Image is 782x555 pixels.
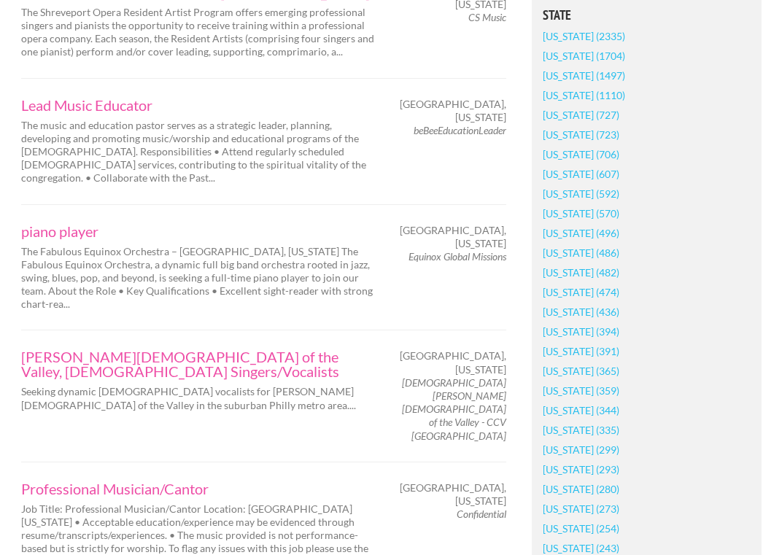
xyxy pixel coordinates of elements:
[468,11,506,23] em: CS Music
[543,440,619,459] a: [US_STATE] (299)
[543,263,619,282] a: [US_STATE] (482)
[400,224,506,250] span: [GEOGRAPHIC_DATA], [US_STATE]
[543,459,619,479] a: [US_STATE] (293)
[543,164,619,184] a: [US_STATE] (607)
[21,98,379,112] a: Lead Music Educator
[21,119,379,185] p: The music and education pastor serves as a strategic leader, planning, developing and promoting m...
[21,385,379,411] p: Seeking dynamic [DEMOGRAPHIC_DATA] vocalists for [PERSON_NAME][DEMOGRAPHIC_DATA] of the Valley in...
[21,245,379,311] p: The Fabulous Equinox Orchestra – [GEOGRAPHIC_DATA], [US_STATE] The Fabulous Equinox Orchestra, a ...
[543,105,619,125] a: [US_STATE] (727)
[543,322,619,341] a: [US_STATE] (394)
[543,302,619,322] a: [US_STATE] (436)
[414,124,506,136] em: beBeeEducationLeader
[543,400,619,420] a: [US_STATE] (344)
[543,519,619,538] a: [US_STATE] (254)
[21,224,379,238] a: piano player
[21,349,379,379] a: [PERSON_NAME][DEMOGRAPHIC_DATA] of the Valley, [DEMOGRAPHIC_DATA] Singers/Vocalists
[21,481,379,496] a: Professional Musician/Cantor
[402,376,506,442] em: [DEMOGRAPHIC_DATA][PERSON_NAME] [DEMOGRAPHIC_DATA] of the Valley - CCV [GEOGRAPHIC_DATA]
[543,9,751,22] h5: State
[543,420,619,440] a: [US_STATE] (335)
[543,66,625,85] a: [US_STATE] (1497)
[400,98,506,124] span: [GEOGRAPHIC_DATA], [US_STATE]
[400,481,506,508] span: [GEOGRAPHIC_DATA], [US_STATE]
[409,250,506,263] em: Equinox Global Missions
[543,85,625,105] a: [US_STATE] (1110)
[543,125,619,144] a: [US_STATE] (723)
[21,6,379,59] p: The Shreveport Opera Resident Artist Program offers emerging professional singers and pianists th...
[457,508,506,520] em: Confidential
[543,223,619,243] a: [US_STATE] (496)
[543,46,625,66] a: [US_STATE] (1704)
[543,341,619,361] a: [US_STATE] (391)
[543,499,619,519] a: [US_STATE] (273)
[543,381,619,400] a: [US_STATE] (359)
[543,144,619,164] a: [US_STATE] (706)
[400,349,506,376] span: [GEOGRAPHIC_DATA], [US_STATE]
[543,361,619,381] a: [US_STATE] (365)
[543,203,619,223] a: [US_STATE] (570)
[543,479,619,499] a: [US_STATE] (280)
[543,184,619,203] a: [US_STATE] (592)
[543,282,619,302] a: [US_STATE] (474)
[543,243,619,263] a: [US_STATE] (486)
[543,26,625,46] a: [US_STATE] (2335)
